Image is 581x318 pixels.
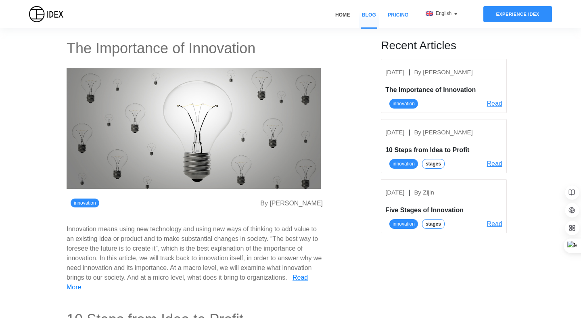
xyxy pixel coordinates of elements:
[260,199,323,211] div: By [PERSON_NAME]
[422,219,445,229] div: stages
[408,129,410,136] span: |
[385,85,502,95] div: The Importance of Innovation
[385,11,411,28] a: Pricing
[408,189,410,196] span: |
[414,189,434,196] span: By Zijin
[359,11,379,28] a: Blog
[422,159,445,169] div: stages
[385,81,502,99] a: The Importance of Innovation
[487,159,502,169] a: Read
[483,6,552,22] div: Experience IDEX
[67,39,323,58] h2: The Importance of Innovation
[426,11,433,16] img: flag
[436,10,453,16] span: English
[487,99,502,109] a: Read
[389,159,418,169] div: innovation
[332,11,353,28] a: Home
[67,68,321,189] img: banner
[426,10,458,17] div: English
[414,129,473,136] span: By [PERSON_NAME]
[67,226,317,242] p: Innovation means using new technology and using new ways of thinking to add value to an existing ...
[414,69,473,75] span: By [PERSON_NAME]
[385,145,502,155] div: 10 Steps from Idea to Profit
[487,219,502,229] a: Read
[385,69,404,75] span: [DATE]
[381,39,507,52] h3: Recent Articles
[389,219,418,229] div: innovation
[385,141,502,159] a: 10 Steps from Idea to Profit
[67,274,308,291] a: Read More
[71,199,99,207] span: innovation
[385,189,404,196] span: [DATE]
[385,205,502,215] div: Five Stages of Innovation
[385,129,404,136] span: [DATE]
[389,99,418,109] div: innovation
[29,6,63,22] img: IDEX Logo
[408,69,410,75] span: |
[67,235,322,281] p: “The best way to foresee the future is to create it”, which is the best explanation of the import...
[385,201,502,219] a: Five Stages of Innovation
